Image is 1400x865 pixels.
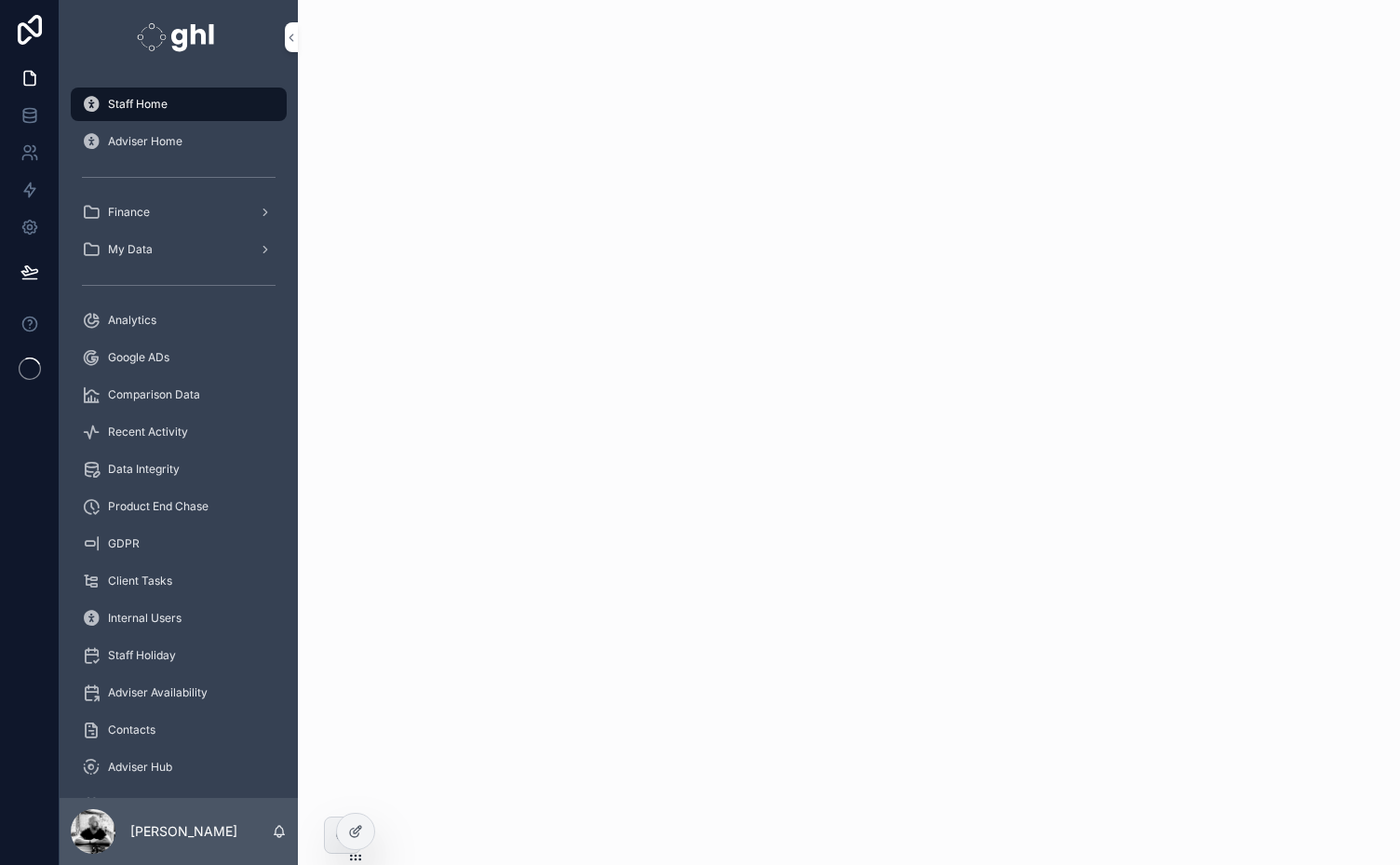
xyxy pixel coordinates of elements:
[71,341,287,374] a: Google ADs
[71,564,287,598] a: Client Tasks
[108,425,188,439] span: Recent Activity
[108,134,182,149] span: Adviser Home
[108,723,155,737] span: Contacts
[71,639,287,672] a: Staff Holiday
[71,750,287,784] a: Adviser Hub
[71,601,287,635] a: Internal Users
[71,713,287,747] a: Contacts
[108,313,156,328] span: Analytics
[108,611,182,626] span: Internal Users
[108,97,168,112] span: Staff Home
[71,676,287,710] a: Adviser Availability
[71,415,287,449] a: Recent Activity
[108,242,153,257] span: My Data
[71,378,287,412] a: Comparison Data
[108,536,140,551] span: GDPR
[71,233,287,266] a: My Data
[71,196,287,229] a: Finance
[71,88,287,121] a: Staff Home
[71,490,287,523] a: Product End Chase
[108,797,191,812] span: Meet The Team
[108,685,208,700] span: Adviser Availability
[137,22,220,52] img: App logo
[60,74,298,798] div: scrollable content
[71,125,287,158] a: Adviser Home
[108,648,176,663] span: Staff Holiday
[108,205,150,220] span: Finance
[108,574,172,588] span: Client Tasks
[108,760,172,775] span: Adviser Hub
[71,788,287,821] a: Meet The Team
[108,499,209,514] span: Product End Chase
[71,527,287,561] a: GDPR
[108,462,180,477] span: Data Integrity
[108,387,200,402] span: Comparison Data
[71,453,287,486] a: Data Integrity
[108,350,169,365] span: Google ADs
[71,304,287,337] a: Analytics
[130,822,237,841] p: [PERSON_NAME]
